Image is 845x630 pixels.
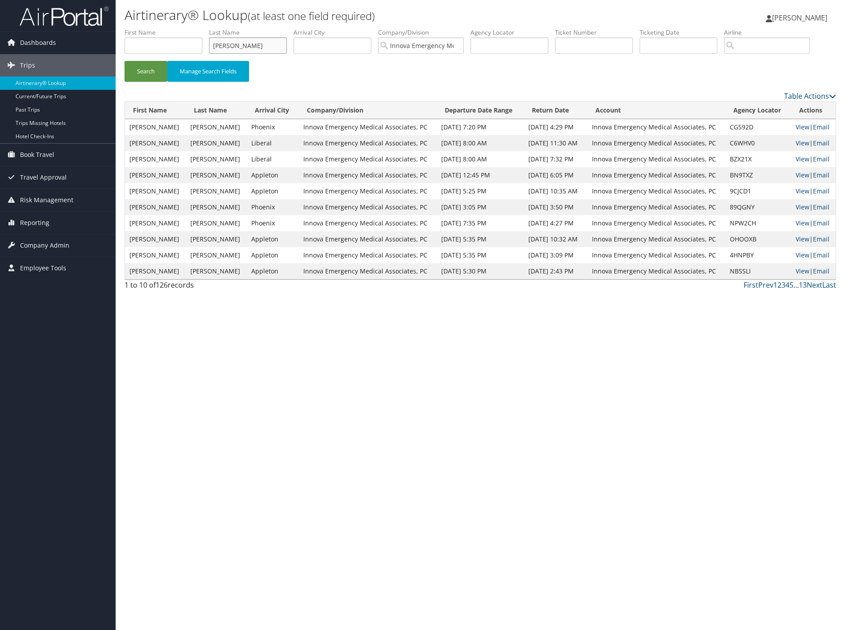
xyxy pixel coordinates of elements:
td: Innova Emergency Medical Associates, PC [299,215,437,231]
a: View [796,235,809,243]
td: [DATE] 3:05 PM [437,199,523,215]
a: Email [813,235,829,243]
a: Email [813,155,829,163]
a: Email [813,123,829,131]
td: | [791,199,836,215]
td: NPW2CH [725,215,791,231]
td: Liberal [247,135,299,151]
td: [DATE] 3:09 PM [524,247,587,263]
td: [PERSON_NAME] [186,167,247,183]
a: Email [813,187,829,195]
td: [PERSON_NAME] [125,167,186,183]
span: Reporting [20,212,49,234]
td: BZX21X [725,151,791,167]
td: [DATE] 4:29 PM [524,119,587,135]
td: [DATE] 10:35 AM [524,183,587,199]
td: Innova Emergency Medical Associates, PC [587,135,725,151]
td: [DATE] 5:30 PM [437,263,523,279]
td: Innova Emergency Medical Associates, PC [299,135,437,151]
td: Appleton [247,167,299,183]
td: [PERSON_NAME] [186,247,247,263]
td: [DATE] 7:20 PM [437,119,523,135]
a: 13 [799,280,807,290]
td: Appleton [247,183,299,199]
td: Innova Emergency Medical Associates, PC [299,183,437,199]
td: Innova Emergency Medical Associates, PC [299,231,437,247]
th: Account: activate to sort column ascending [587,102,725,119]
td: Phoenix [247,215,299,231]
span: [PERSON_NAME] [772,13,827,23]
th: First Name: activate to sort column ascending [125,102,186,119]
img: airportal-logo.png [20,6,109,27]
td: [PERSON_NAME] [186,135,247,151]
td: 89QGNY [725,199,791,215]
td: Phoenix [247,199,299,215]
span: Dashboards [20,32,56,54]
td: [DATE] 8:00 AM [437,151,523,167]
td: CGS92D [725,119,791,135]
a: View [796,219,809,227]
th: Return Date: activate to sort column ascending [524,102,587,119]
td: OHOOXB [725,231,791,247]
td: Innova Emergency Medical Associates, PC [587,151,725,167]
td: [PERSON_NAME] [125,231,186,247]
td: [DATE] 7:32 PM [524,151,587,167]
a: View [796,155,809,163]
td: [PERSON_NAME] [125,263,186,279]
span: 126 [156,280,168,290]
td: [PERSON_NAME] [186,263,247,279]
td: [DATE] 7:35 PM [437,215,523,231]
th: Actions [791,102,836,119]
label: Arrival City [294,28,378,37]
td: | [791,167,836,183]
label: Ticket Number [555,28,640,37]
td: | [791,119,836,135]
td: | [791,183,836,199]
a: Email [813,139,829,147]
td: [DATE] 8:00 AM [437,135,523,151]
a: Table Actions [784,91,836,101]
td: [DATE] 6:05 PM [524,167,587,183]
td: Innova Emergency Medical Associates, PC [587,199,725,215]
a: Prev [758,280,773,290]
h1: Airtinerary® Lookup [125,6,599,24]
a: Email [813,251,829,259]
a: Email [813,219,829,227]
td: Innova Emergency Medical Associates, PC [587,183,725,199]
label: Agency Locator [471,28,555,37]
td: [PERSON_NAME] [125,135,186,151]
td: | [791,135,836,151]
td: Innova Emergency Medical Associates, PC [299,263,437,279]
th: Arrival City: activate to sort column ascending [247,102,299,119]
td: Innova Emergency Medical Associates, PC [587,231,725,247]
td: 9CJCD1 [725,183,791,199]
td: [PERSON_NAME] [186,231,247,247]
td: Phoenix [247,119,299,135]
span: Book Travel [20,144,54,166]
button: Manage Search Fields [167,61,249,82]
a: Email [813,267,829,275]
span: Company Admin [20,234,69,257]
td: [DATE] 5:25 PM [437,183,523,199]
td: Innova Emergency Medical Associates, PC [299,199,437,215]
td: [PERSON_NAME] [125,151,186,167]
td: [DATE] 5:35 PM [437,231,523,247]
a: View [796,187,809,195]
td: [DATE] 4:27 PM [524,215,587,231]
td: Appleton [247,247,299,263]
td: [DATE] 5:35 PM [437,247,523,263]
td: [PERSON_NAME] [125,215,186,231]
td: [PERSON_NAME] [186,151,247,167]
td: Innova Emergency Medical Associates, PC [587,119,725,135]
td: [PERSON_NAME] [186,183,247,199]
td: Innova Emergency Medical Associates, PC [587,215,725,231]
div: 1 to 10 of records [125,280,293,295]
label: Company/Division [378,28,471,37]
span: Employee Tools [20,257,66,279]
a: Next [807,280,822,290]
label: Airline [724,28,817,37]
td: [PERSON_NAME] [125,247,186,263]
td: Innova Emergency Medical Associates, PC [299,151,437,167]
span: … [793,280,799,290]
span: Risk Management [20,189,73,211]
